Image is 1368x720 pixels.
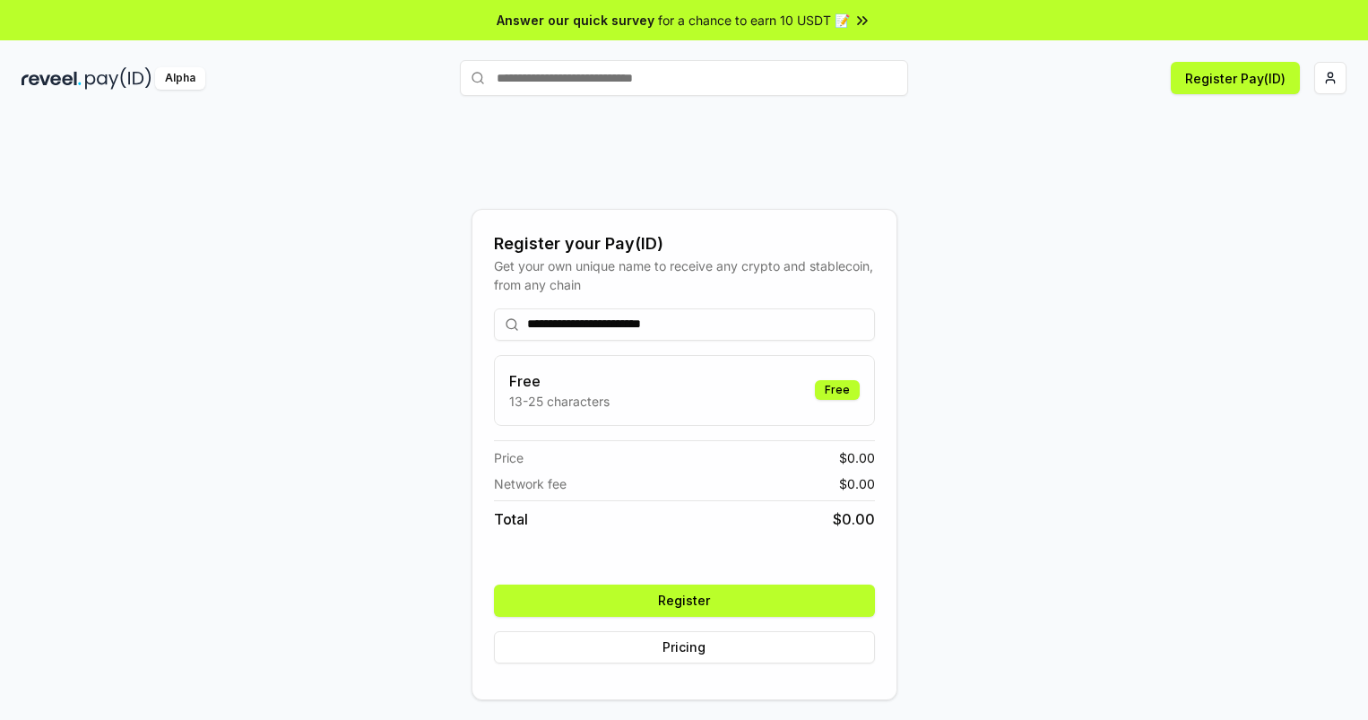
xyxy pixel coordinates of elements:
[494,474,567,493] span: Network fee
[509,370,610,392] h3: Free
[494,448,524,467] span: Price
[22,67,82,90] img: reveel_dark
[658,11,850,30] span: for a chance to earn 10 USDT 📝
[85,67,152,90] img: pay_id
[494,231,875,256] div: Register your Pay(ID)
[839,448,875,467] span: $ 0.00
[509,392,610,411] p: 13-25 characters
[833,508,875,530] span: $ 0.00
[1171,62,1300,94] button: Register Pay(ID)
[155,67,205,90] div: Alpha
[494,256,875,294] div: Get your own unique name to receive any crypto and stablecoin, from any chain
[815,380,860,400] div: Free
[494,508,528,530] span: Total
[494,585,875,617] button: Register
[839,474,875,493] span: $ 0.00
[494,631,875,664] button: Pricing
[497,11,654,30] span: Answer our quick survey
